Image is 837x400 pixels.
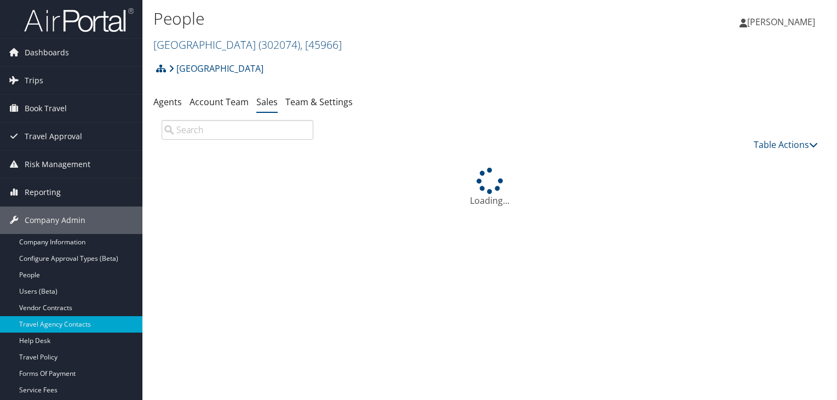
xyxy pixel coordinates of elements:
[25,39,69,66] span: Dashboards
[25,207,85,234] span: Company Admin
[25,67,43,94] span: Trips
[169,58,263,79] a: [GEOGRAPHIC_DATA]
[285,96,353,108] a: Team & Settings
[25,123,82,150] span: Travel Approval
[153,7,602,30] h1: People
[25,179,61,206] span: Reporting
[24,7,134,33] img: airportal-logo.png
[754,139,818,151] a: Table Actions
[739,5,826,38] a: [PERSON_NAME]
[190,96,249,108] a: Account Team
[25,151,90,178] span: Risk Management
[25,95,67,122] span: Book Travel
[259,37,300,52] span: ( 302074 )
[162,120,313,140] input: Search
[256,96,278,108] a: Sales
[747,16,815,28] span: [PERSON_NAME]
[300,37,342,52] span: , [ 45966 ]
[153,96,182,108] a: Agents
[153,168,826,207] div: Loading...
[153,37,342,52] a: [GEOGRAPHIC_DATA]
